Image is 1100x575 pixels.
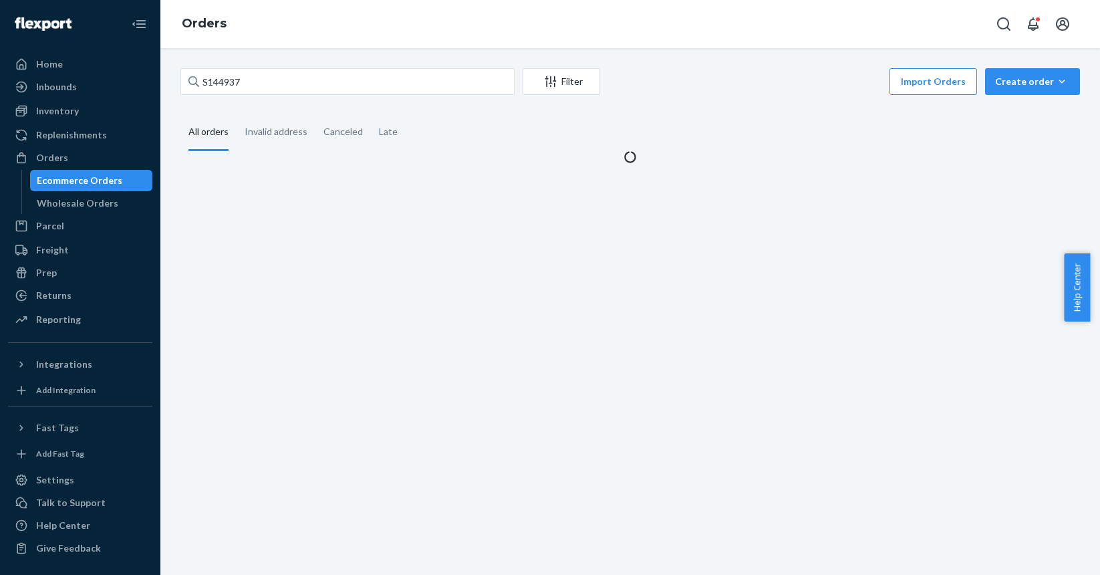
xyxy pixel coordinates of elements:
button: Fast Tags [8,417,152,439]
button: Create order [985,68,1080,95]
button: Open account menu [1049,11,1076,37]
div: Inbounds [36,80,77,94]
a: Inbounds [8,76,152,98]
button: Close Navigation [126,11,152,37]
div: Create order [995,75,1070,88]
a: Inventory [8,100,152,122]
a: Home [8,53,152,75]
button: Open notifications [1020,11,1047,37]
div: Wholesale Orders [37,197,118,210]
a: Reporting [8,309,152,330]
div: Help Center [36,519,90,532]
div: Give Feedback [36,542,101,555]
div: Orders [36,151,68,164]
div: Ecommerce Orders [37,174,122,187]
div: Invalid address [245,114,307,149]
div: Prep [36,266,57,279]
a: Orders [8,147,152,168]
button: Integrations [8,354,152,375]
a: Help Center [8,515,152,536]
a: Wholesale Orders [30,193,153,214]
div: Returns [36,289,72,302]
a: Parcel [8,215,152,237]
a: Settings [8,469,152,491]
ol: breadcrumbs [171,5,237,43]
div: Talk to Support [36,496,106,509]
a: Returns [8,285,152,306]
img: Flexport logo [15,17,72,31]
div: Replenishments [36,128,107,142]
div: Late [379,114,398,149]
div: Integrations [36,358,92,371]
a: Add Fast Tag [8,444,152,464]
div: Reporting [36,313,81,326]
div: Freight [36,243,69,257]
button: Open Search Box [990,11,1017,37]
div: Add Integration [36,384,96,396]
a: Freight [8,239,152,261]
a: Add Integration [8,380,152,400]
div: Add Fast Tag [36,448,84,459]
a: Ecommerce Orders [30,170,153,191]
div: All orders [188,114,229,151]
div: Inventory [36,104,79,118]
div: Home [36,57,63,71]
button: Give Feedback [8,538,152,559]
div: Fast Tags [36,421,79,435]
button: Filter [523,68,600,95]
a: Replenishments [8,124,152,146]
button: Import Orders [889,68,977,95]
div: Filter [523,75,599,88]
div: Parcel [36,219,64,233]
a: Orders [182,16,227,31]
input: Search orders [180,68,515,95]
div: Canceled [323,114,363,149]
button: Help Center [1064,253,1090,322]
a: Prep [8,262,152,283]
button: Talk to Support [8,492,152,513]
div: Settings [36,473,74,487]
